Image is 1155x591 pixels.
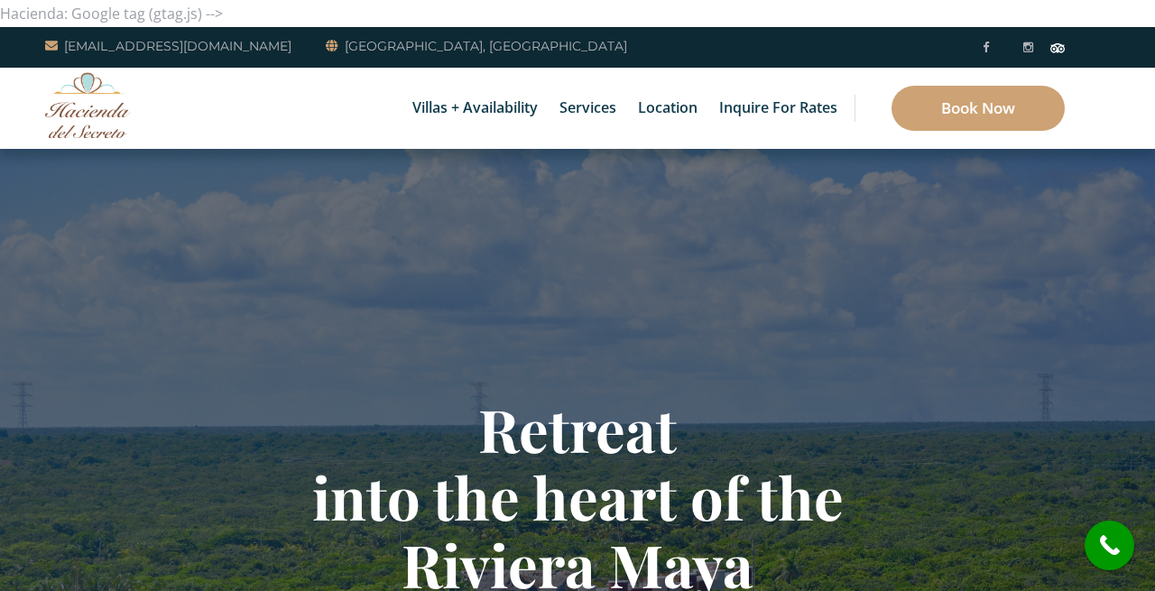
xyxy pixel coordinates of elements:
a: Location [629,68,707,149]
img: Tripadvisor_logomark.svg [1050,43,1065,52]
a: call [1085,521,1134,570]
i: call [1089,525,1130,566]
a: [EMAIL_ADDRESS][DOMAIN_NAME] [45,35,291,57]
a: Services [550,68,625,149]
a: [GEOGRAPHIC_DATA], [GEOGRAPHIC_DATA] [326,35,627,57]
a: Villas + Availability [403,68,547,149]
a: Inquire for Rates [710,68,846,149]
img: Awesome Logo [45,72,131,138]
a: Book Now [892,86,1065,131]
